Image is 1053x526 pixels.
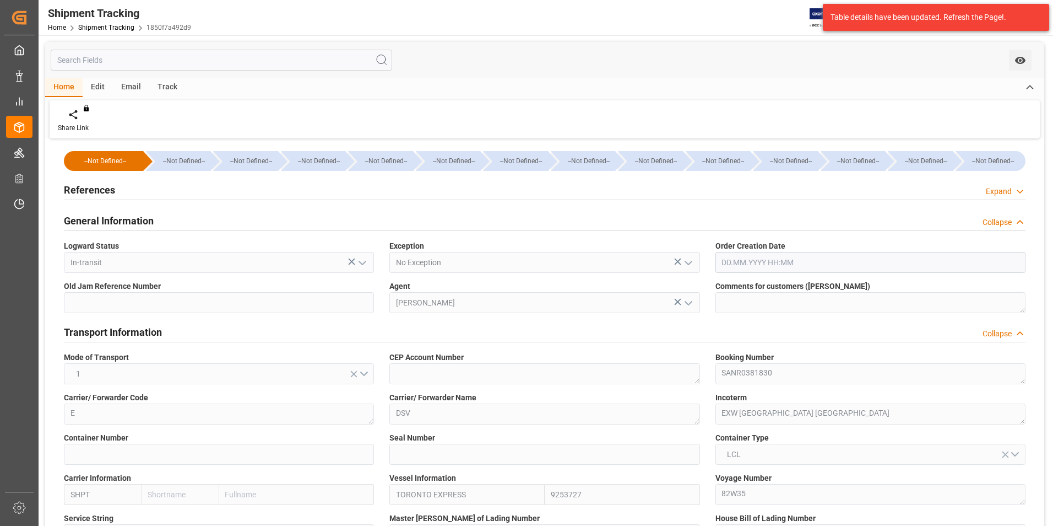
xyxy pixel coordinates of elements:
[551,151,615,171] div: --Not Defined--
[64,183,115,197] h2: References
[75,151,135,171] div: --Not Defined--
[562,151,615,171] div: --Not Defined--
[494,151,547,171] div: --Not Defined--
[545,484,700,505] input: Enter IMO
[292,151,345,171] div: --Not Defined--
[831,12,1033,23] div: Table details have been updated. Refresh the Page!.
[354,254,370,271] button: open menu
[715,484,1025,505] textarea: 82W35
[715,444,1025,465] button: open menu
[70,368,86,380] span: 1
[389,404,699,425] textarea: DSV
[888,151,952,171] div: --Not Defined--
[983,328,1012,340] div: Collapse
[64,484,142,505] input: SCAC
[810,8,848,28] img: Exertis%20JAM%20-%20Email%20Logo.jpg_1722504956.jpg
[618,151,682,171] div: --Not Defined--
[715,473,772,484] span: Voyage Number
[281,151,345,171] div: --Not Defined--
[389,252,699,273] input: Type to search/select
[219,484,374,505] input: Fullname
[113,78,149,97] div: Email
[389,513,540,524] span: Master [PERSON_NAME] of Lading Number
[389,392,476,404] span: Carrier/ Forwarder Name
[64,404,374,425] textarea: E
[64,513,113,524] span: Service String
[753,151,817,171] div: --Not Defined--
[832,151,885,171] div: --Not Defined--
[899,151,952,171] div: --Not Defined--
[359,151,412,171] div: --Not Defined--
[64,213,154,228] h2: General Information
[686,151,750,171] div: --Not Defined--
[389,240,424,252] span: Exception
[715,252,1025,273] input: DD.MM.YYYY HH:MM
[389,432,435,444] span: Seal Number
[1009,50,1032,71] button: open menu
[715,513,816,524] span: House Bill of Lading Number
[83,78,113,97] div: Edit
[986,186,1012,197] div: Expand
[715,404,1025,425] textarea: EXW [GEOGRAPHIC_DATA] [GEOGRAPHIC_DATA]
[64,392,148,404] span: Carrier/ Forwarder Code
[64,281,161,292] span: Old Jam Reference Number
[51,50,392,71] input: Search Fields
[389,473,456,484] span: Vessel Information
[389,281,410,292] span: Agent
[224,151,278,171] div: --Not Defined--
[956,151,1025,171] div: --Not Defined--
[715,432,769,444] span: Container Type
[348,151,412,171] div: --Not Defined--
[48,24,66,31] a: Home
[715,392,747,404] span: Incoterm
[715,240,785,252] span: Order Creation Date
[64,252,374,273] input: Type to search/select
[64,363,374,384] button: open menu
[715,281,870,292] span: Comments for customers ([PERSON_NAME])
[64,352,129,363] span: Mode of Transport
[715,352,774,363] span: Booking Number
[48,5,191,22] div: Shipment Tracking
[967,151,1020,171] div: --Not Defined--
[64,240,119,252] span: Logward Status
[213,151,278,171] div: --Not Defined--
[389,352,464,363] span: CEP Account Number
[149,78,186,97] div: Track
[78,24,134,31] a: Shipment Tracking
[389,484,545,505] input: Enter Vessel Name
[64,151,143,171] div: --Not Defined--
[679,254,696,271] button: open menu
[629,151,682,171] div: --Not Defined--
[416,151,480,171] div: --Not Defined--
[764,151,817,171] div: --Not Defined--
[983,217,1012,228] div: Collapse
[146,151,210,171] div: --Not Defined--
[821,151,885,171] div: --Not Defined--
[715,363,1025,384] textarea: SANR0381830
[64,432,128,444] span: Container Number
[721,449,746,460] span: LCL
[45,78,83,97] div: Home
[157,151,210,171] div: --Not Defined--
[64,325,162,340] h2: Transport Information
[427,151,480,171] div: --Not Defined--
[142,484,219,505] input: Shortname
[697,151,750,171] div: --Not Defined--
[483,151,547,171] div: --Not Defined--
[64,473,131,484] span: Carrier Information
[679,294,696,312] button: open menu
